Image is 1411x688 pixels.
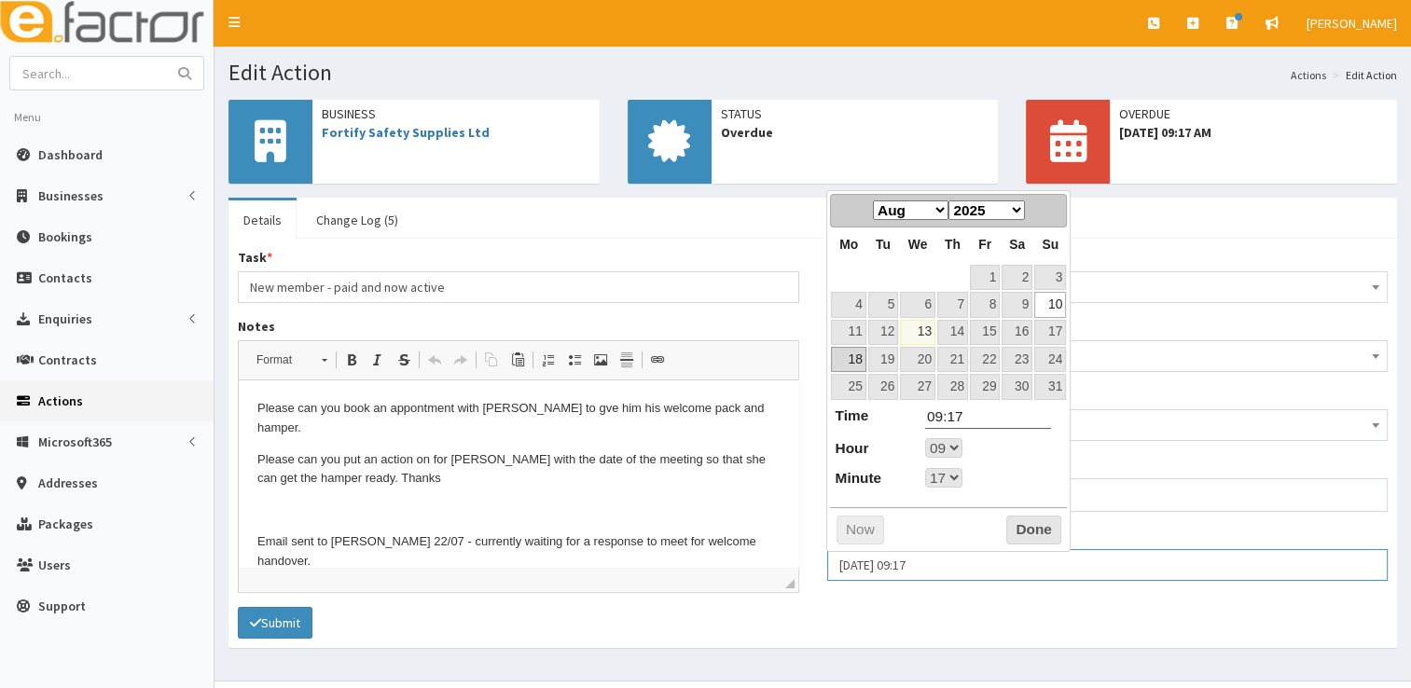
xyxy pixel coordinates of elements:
a: Link (Ctrl+L) [644,348,671,372]
span: Monday [839,237,858,252]
a: 24 [1034,347,1066,372]
a: 25 [831,374,865,399]
span: Support [38,598,86,614]
a: 4 [831,292,865,317]
span: Status [721,104,989,123]
a: 5 [868,292,898,317]
a: Details [228,200,297,240]
a: 18 [831,347,865,372]
a: Fortify Safety Supplies Ltd [322,124,490,141]
a: 12 [868,320,898,345]
input: Search... [10,57,167,89]
a: 21 [937,347,968,372]
a: Prev [833,197,859,223]
a: 26 [868,374,898,399]
a: 27 [900,374,935,399]
a: Insert/Remove Numbered List [535,348,561,372]
span: Overdue [721,123,989,142]
a: 3 [1034,265,1066,290]
span: Dashboard [38,146,103,163]
span: Thursday [945,237,961,252]
a: 10 [1034,292,1066,317]
a: Insert/Remove Bulleted List [561,348,588,372]
a: 15 [970,320,1000,345]
a: 2 [1002,265,1032,290]
a: 1 [970,265,1000,290]
button: Now [837,516,884,545]
span: Business [322,104,590,123]
p: Email sent to [PERSON_NAME] 22/07 - currently waiting for a response to meet for welcome handover. [19,152,541,191]
span: Next [1044,202,1058,217]
a: 7 [937,292,968,317]
span: Saturday [1009,237,1025,252]
span: Tuesday [876,237,891,252]
a: Undo (Ctrl+Z) [422,348,448,372]
span: Format [247,348,312,372]
a: 23 [1002,347,1032,372]
a: 31 [1034,374,1066,399]
button: Submit [238,607,312,639]
iframe: Rich Text Editor, notes [239,380,798,567]
a: 19 [868,347,898,372]
span: Prev [838,202,853,217]
a: Next [1038,197,1064,223]
dt: Time [830,406,868,426]
span: Business [827,340,1389,372]
span: Contacts [38,269,92,286]
span: OVERDUE [1119,104,1388,123]
a: Image [588,348,614,372]
a: 14 [937,320,968,345]
span: Actions [38,392,83,409]
span: Microsoft365 [38,433,112,450]
span: Enquiries [38,310,92,327]
span: Fortify Safety Supplies Ltd [827,409,1389,441]
span: In Progress [827,271,1389,303]
dt: Minute [830,468,881,488]
a: Paste (Ctrl+V) [505,348,531,372]
a: 13 [900,320,935,345]
span: In Progress [839,274,1376,300]
span: Wednesday [908,237,928,252]
button: Done [1006,516,1061,545]
span: Fortify Safety Supplies Ltd [839,412,1376,438]
a: Italic (Ctrl+I) [365,348,391,372]
label: Notes [238,317,275,336]
a: 30 [1002,374,1032,399]
a: Insert Horizontal Line [614,348,640,372]
span: Packages [38,516,93,532]
span: Businesses [38,187,104,204]
span: Drag to resize [785,579,795,588]
a: 20 [900,347,935,372]
span: Business [839,343,1376,369]
a: 29 [970,374,1000,399]
span: [PERSON_NAME] [1307,15,1397,32]
span: Bookings [38,228,92,245]
a: 11 [831,320,865,345]
a: Strike Through [391,348,417,372]
a: Format [246,347,337,373]
dt: Hour [830,438,868,459]
a: 17 [1034,320,1066,345]
a: 28 [937,374,968,399]
span: Sunday [1042,237,1058,252]
a: 16 [1002,320,1032,345]
label: Task [238,248,272,267]
li: Edit Action [1328,67,1397,83]
a: Bold (Ctrl+B) [339,348,365,372]
span: Friday [978,237,991,252]
span: Addresses [38,475,98,491]
a: Change Log (5) [301,200,413,240]
a: Copy (Ctrl+C) [478,348,505,372]
a: 8 [970,292,1000,317]
a: Redo (Ctrl+Y) [448,348,474,372]
h1: Edit Action [228,61,1397,85]
a: 6 [900,292,935,317]
a: Actions [1291,67,1326,83]
a: 9 [1002,292,1032,317]
a: 22 [970,347,1000,372]
span: Users [38,557,71,573]
span: Contracts [38,351,97,368]
span: [DATE] 09:17 AM [1119,123,1388,142]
